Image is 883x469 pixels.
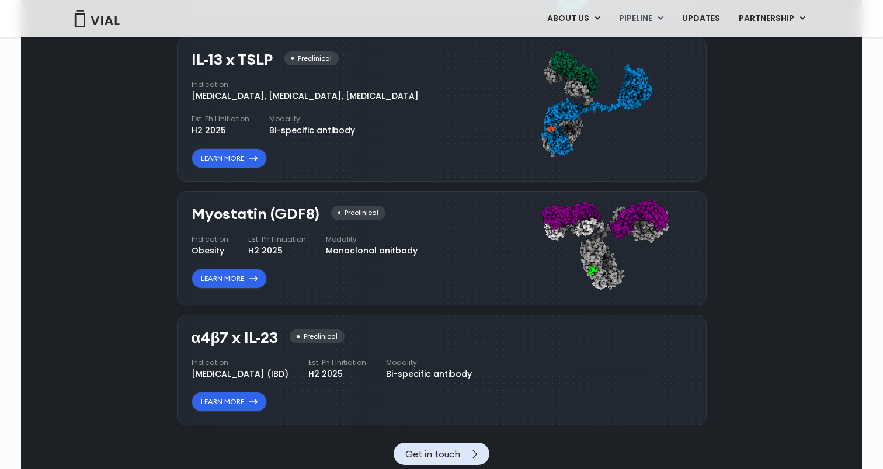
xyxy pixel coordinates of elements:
div: [MEDICAL_DATA], [MEDICAL_DATA], [MEDICAL_DATA] [192,90,419,102]
div: Obesity [192,245,228,257]
h4: Est. Ph I Initiation [248,234,306,245]
div: Monoclonal anitbody [326,245,418,257]
h3: IL-13 x TSLP [192,51,273,68]
h4: Modality [269,114,355,124]
h4: Indication [192,357,288,368]
h4: Modality [326,234,418,245]
a: Learn More [192,148,267,168]
a: PARTNERSHIPMenu Toggle [729,9,815,29]
a: Get in touch [394,443,489,465]
div: H2 2025 [248,245,306,257]
a: PIPELINEMenu Toggle [610,9,672,29]
div: H2 2025 [192,124,249,137]
div: [MEDICAL_DATA] (IBD) [192,368,288,380]
h4: Indication [192,234,228,245]
div: Preclinical [284,51,339,66]
h3: Myostatin (GDF8) [192,206,319,223]
h4: Est. Ph I Initiation [308,357,366,368]
h4: Est. Ph I Initiation [192,114,249,124]
div: Bi-specific antibody [386,368,472,380]
div: Preclinical [290,329,344,344]
a: Learn More [192,269,267,289]
a: UPDATES [673,9,729,29]
img: Vial Logo [74,10,120,27]
div: Preclinical [331,206,385,220]
div: Bi-specific antibody [269,124,355,137]
div: H2 2025 [308,368,366,380]
a: ABOUT USMenu Toggle [538,9,609,29]
h3: α4β7 x IL-23 [192,329,279,346]
h4: Indication [192,79,419,90]
h4: Modality [386,357,472,368]
a: Learn More [192,392,267,412]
